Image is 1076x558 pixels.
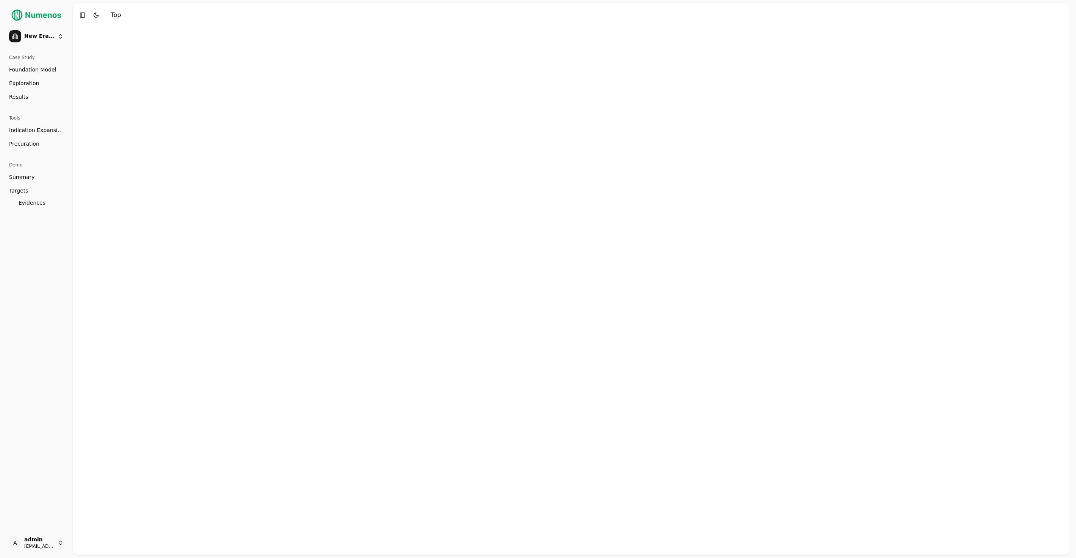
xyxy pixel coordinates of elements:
span: A [9,537,21,549]
div: Tools [6,112,67,124]
a: Summary [6,171,67,183]
a: Evidences [16,197,58,208]
div: Demo [6,159,67,171]
span: Indication Expansion [9,126,64,134]
a: Targets [6,185,67,197]
a: Results [6,91,67,103]
span: [EMAIL_ADDRESS] [24,543,54,549]
a: Foundation Model [6,64,67,76]
button: Aadmin[EMAIL_ADDRESS] [6,534,67,552]
span: Results [9,93,28,101]
span: admin [24,536,54,543]
a: Exploration [6,77,67,89]
button: New Era Therapeutics [6,27,67,45]
a: Indication Expansion [6,124,67,136]
div: Case Study [6,51,67,64]
span: Foundation Model [9,66,56,73]
span: New Era Therapeutics [24,33,54,40]
span: Exploration [9,79,39,87]
img: Numenos [6,6,67,24]
span: Evidences [19,199,45,207]
a: Precuration [6,138,67,150]
div: Top [111,11,121,20]
span: Summary [9,173,35,181]
span: Targets [9,187,28,194]
span: Precuration [9,140,39,148]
